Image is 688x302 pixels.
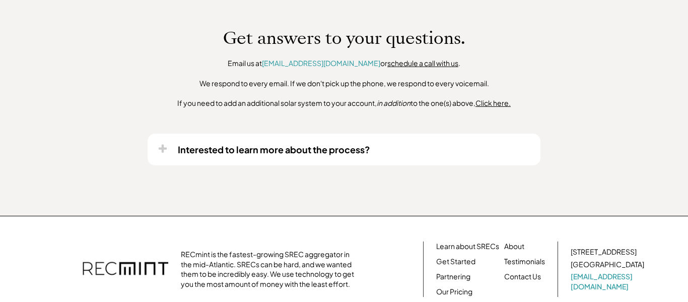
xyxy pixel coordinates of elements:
a: schedule a call with us [387,58,458,68]
a: Learn about SRECs [436,241,499,252]
a: Contact Us [504,272,541,282]
div: We respond to every email. If we don't pick up the phone, we respond to every voicemail. [199,79,489,89]
em: in addition [377,98,410,107]
a: Partnering [436,272,470,282]
div: Interested to learn more about the process? [178,144,370,155]
div: If you need to add an additional solar system to your account, to the one(s) above, [177,98,511,108]
u: Click here. [475,98,511,107]
a: Our Pricing [436,287,472,297]
div: RECmint is the fastest-growing SREC aggregator in the mid-Atlantic. SRECs can be hard, and we wan... [181,250,360,289]
a: About [504,241,524,252]
a: [EMAIL_ADDRESS][DOMAIN_NAME] [262,58,380,68]
a: Testimonials [504,257,545,267]
div: [GEOGRAPHIC_DATA] [571,260,644,270]
a: [EMAIL_ADDRESS][DOMAIN_NAME] [571,272,646,291]
a: Get Started [436,257,475,267]
div: Email us at or . [228,58,460,69]
img: recmint-logotype%403x.png [83,252,168,287]
div: [STREET_ADDRESS] [571,247,637,257]
h1: Get answers to your questions. [223,28,465,49]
